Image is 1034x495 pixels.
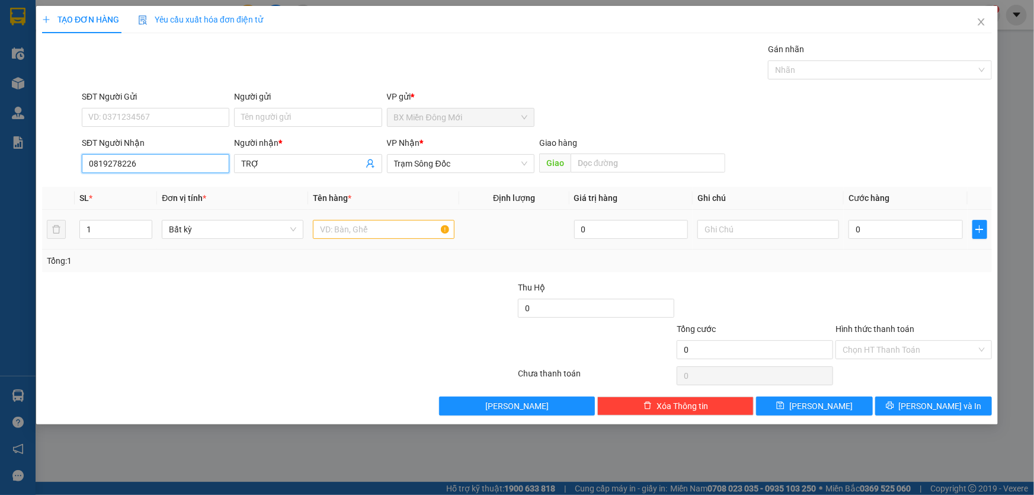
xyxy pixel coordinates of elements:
[875,397,992,416] button: printer[PERSON_NAME] và In
[47,220,66,239] button: delete
[79,193,89,203] span: SL
[77,11,105,24] span: Nhận:
[597,397,754,416] button: deleteXóa Thông tin
[539,138,577,148] span: Giao hàng
[10,10,69,53] div: BX Miền Đông Mới
[574,220,689,239] input: 0
[394,108,527,126] span: BX Miền Đông Mới
[677,324,716,334] span: Tổng cước
[394,155,527,173] span: Trạm Sông Đốc
[439,397,596,416] button: [PERSON_NAME]
[972,220,987,239] button: plus
[77,10,172,39] div: Trạm Sông Đốc
[485,400,549,413] span: [PERSON_NAME]
[518,283,545,292] span: Thu Hộ
[387,90,534,103] div: VP gửi
[77,39,172,53] div: PHƯƠNG
[574,193,618,203] span: Giá trị hàng
[234,136,382,149] div: Người nhận
[693,187,844,210] th: Ghi chú
[849,193,889,203] span: Cước hàng
[657,400,708,413] span: Xóa Thông tin
[756,397,873,416] button: save[PERSON_NAME]
[82,136,229,149] div: SĐT Người Nhận
[886,401,894,411] span: printer
[169,221,296,238] span: Bất kỳ
[162,193,206,203] span: Đơn vị tính
[517,367,676,388] div: Chưa thanh toán
[789,400,853,413] span: [PERSON_NAME]
[493,193,535,203] span: Định lượng
[539,154,571,173] span: Giao
[77,53,172,69] div: 0948887710
[234,90,382,103] div: Người gửi
[313,220,454,239] input: VD: Bàn, Ghế
[965,6,998,39] button: Close
[973,225,987,234] span: plus
[138,15,263,24] span: Yêu cầu xuất hóa đơn điện tử
[313,193,351,203] span: Tên hàng
[977,17,986,27] span: close
[75,76,174,93] div: 100.000
[571,154,725,173] input: Dọc đường
[42,15,119,24] span: TẠO ĐƠN HÀNG
[644,401,652,411] span: delete
[697,220,839,239] input: Ghi Chú
[138,15,148,25] img: icon
[768,44,804,54] label: Gán nhãn
[387,138,420,148] span: VP Nhận
[10,11,28,24] span: Gửi:
[899,400,982,413] span: [PERSON_NAME] và In
[75,79,92,92] span: CC :
[42,15,50,24] span: plus
[835,324,914,334] label: Hình thức thanh toán
[47,254,399,267] div: Tổng: 1
[776,401,785,411] span: save
[366,159,375,168] span: user-add
[82,90,229,103] div: SĐT Người Gửi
